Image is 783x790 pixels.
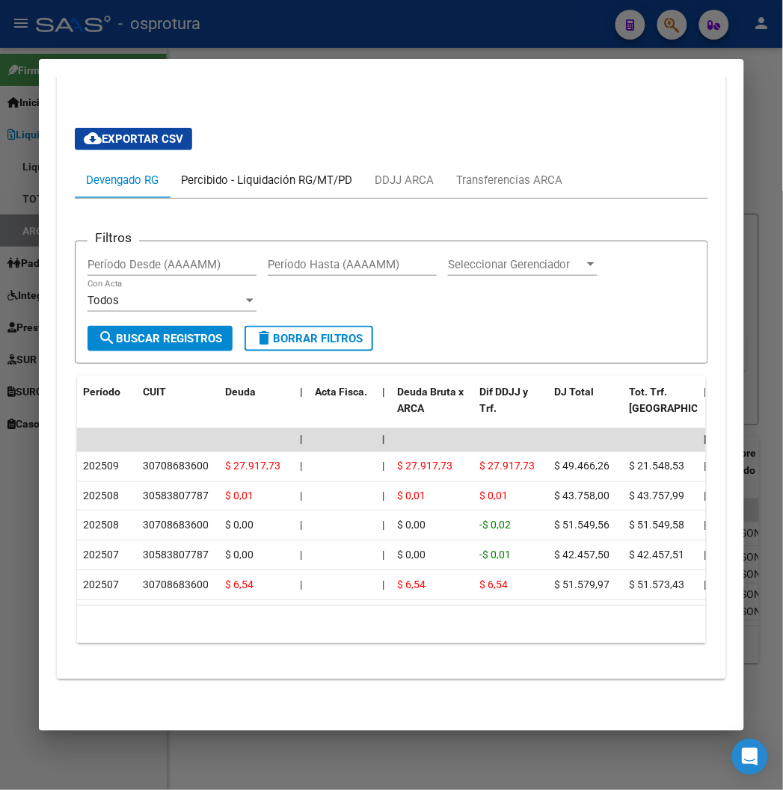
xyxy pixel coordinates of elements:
[309,376,376,442] datatable-header-cell: Acta Fisca.
[479,460,535,472] span: $ 27.917,73
[84,132,183,146] span: Exportar CSV
[83,579,119,591] span: 202507
[554,490,609,502] span: $ 43.758,00
[87,294,119,307] span: Todos
[554,519,609,531] span: $ 51.549,56
[704,579,706,591] span: |
[397,490,426,502] span: $ 0,01
[75,128,192,150] button: Exportar CSV
[397,579,426,591] span: $ 6,54
[77,376,137,442] datatable-header-cell: Período
[554,579,609,591] span: $ 51.579,97
[143,517,209,534] div: 30708683600
[300,460,302,472] span: |
[300,549,302,561] span: |
[225,579,254,591] span: $ 6,54
[255,329,273,347] mat-icon: delete
[143,547,209,564] div: 30583807787
[375,172,434,188] div: DDJJ ARCA
[382,519,384,531] span: |
[83,549,119,561] span: 202507
[225,519,254,531] span: $ 0,00
[456,172,562,188] div: Transferencias ARCA
[554,460,609,472] span: $ 49.466,26
[255,332,363,345] span: Borrar Filtros
[137,376,219,442] datatable-header-cell: CUIT
[382,386,385,398] span: |
[479,549,511,561] span: -$ 0,01
[623,376,698,442] datatable-header-cell: Tot. Trf. Bruto
[83,386,120,398] span: Período
[473,376,548,442] datatable-header-cell: Dif DDJJ y Trf.
[629,386,731,415] span: Tot. Trf. [GEOGRAPHIC_DATA]
[143,458,209,475] div: 30708683600
[300,433,303,445] span: |
[397,519,426,531] span: $ 0,00
[629,579,684,591] span: $ 51.573,43
[315,386,367,398] span: Acta Fisca.
[143,577,209,594] div: 30708683600
[448,258,584,271] span: Seleccionar Gerenciador
[704,490,706,502] span: |
[732,739,768,775] div: Open Intercom Messenger
[300,490,302,502] span: |
[704,460,706,472] span: |
[698,376,713,442] datatable-header-cell: |
[479,386,528,415] span: Dif DDJJ y Trf.
[86,172,159,188] div: Devengado RG
[382,433,385,445] span: |
[704,433,707,445] span: |
[629,490,684,502] span: $ 43.757,99
[548,376,623,442] datatable-header-cell: DJ Total
[294,376,309,442] datatable-header-cell: |
[181,172,352,188] div: Percibido - Liquidación RG/MT/PD
[300,386,303,398] span: |
[143,386,166,398] span: CUIT
[225,490,254,502] span: $ 0,01
[300,579,302,591] span: |
[225,386,256,398] span: Deuda
[225,460,280,472] span: $ 27.917,73
[245,326,373,351] button: Borrar Filtros
[84,129,102,147] mat-icon: cloud_download
[300,519,302,531] span: |
[83,519,119,531] span: 202508
[225,549,254,561] span: $ 0,00
[382,490,384,502] span: |
[479,519,511,531] span: -$ 0,02
[83,490,119,502] span: 202508
[397,549,426,561] span: $ 0,00
[554,549,609,561] span: $ 42.457,50
[219,376,294,442] datatable-header-cell: Deuda
[98,329,116,347] mat-icon: search
[382,579,384,591] span: |
[704,549,706,561] span: |
[87,326,233,351] button: Buscar Registros
[704,519,706,531] span: |
[87,229,139,246] h3: Filtros
[629,460,684,472] span: $ 21.548,53
[98,332,222,345] span: Buscar Registros
[382,460,384,472] span: |
[382,549,384,561] span: |
[629,519,684,531] span: $ 51.549,58
[479,579,508,591] span: $ 6,54
[57,92,725,679] div: Aportes y Contribuciones del Afiliado: 27175648483
[376,376,391,442] datatable-header-cell: |
[479,490,508,502] span: $ 0,01
[397,460,452,472] span: $ 27.917,73
[83,460,119,472] span: 202509
[143,488,209,505] div: 30583807787
[397,386,464,415] span: Deuda Bruta x ARCA
[554,386,594,398] span: DJ Total
[629,549,684,561] span: $ 42.457,51
[391,376,473,442] datatable-header-cell: Deuda Bruta x ARCA
[704,386,707,398] span: |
